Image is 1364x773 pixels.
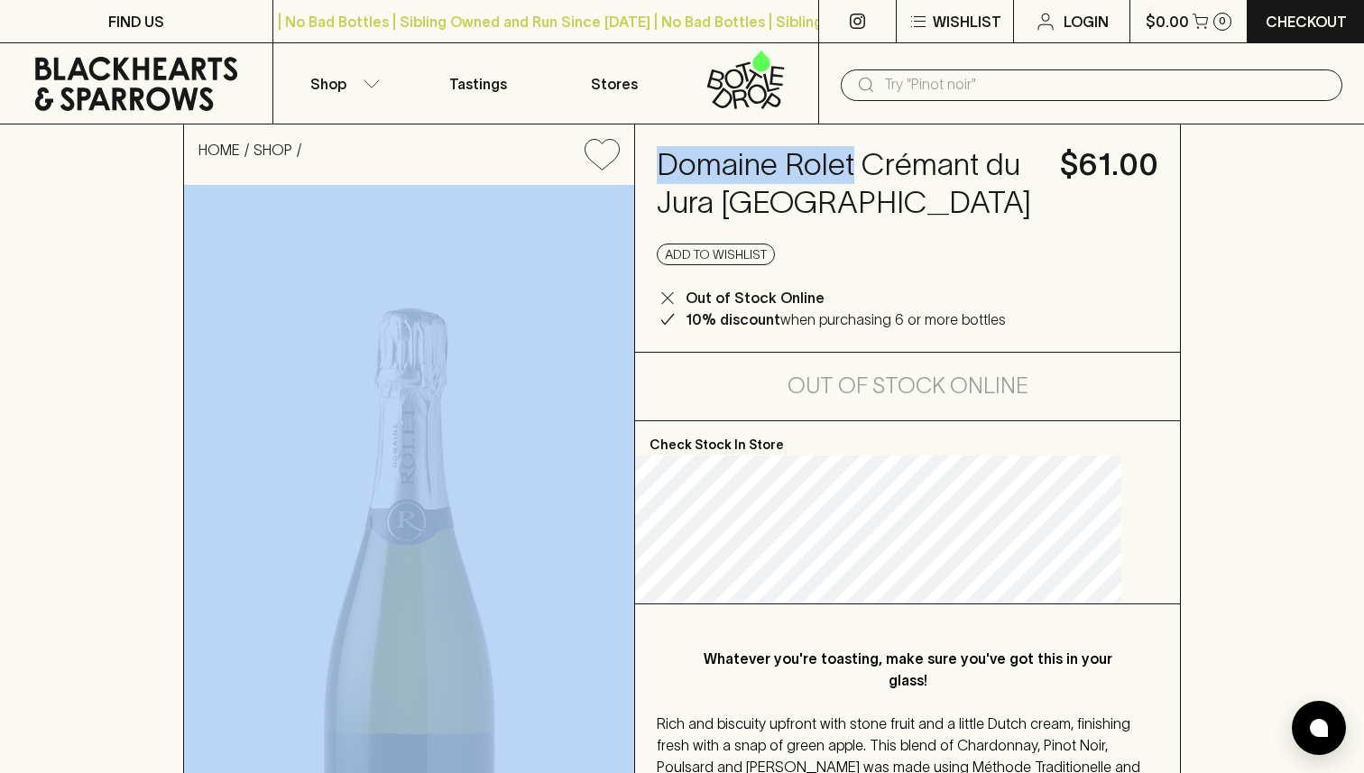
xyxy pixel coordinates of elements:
p: Wishlist [933,11,1001,32]
p: when purchasing 6 or more bottles [686,308,1006,330]
p: FIND US [108,11,164,32]
b: 10% discount [686,311,780,327]
p: Stores [591,73,638,95]
p: Check Stock In Store [635,421,1180,456]
p: 0 [1219,16,1226,26]
h4: $61.00 [1060,146,1158,184]
button: Add to wishlist [577,132,627,178]
a: Stores [546,43,682,124]
a: HOME [198,142,240,158]
input: Try "Pinot noir" [884,70,1328,99]
button: Shop [273,43,410,124]
p: Out of Stock Online [686,287,825,308]
p: Shop [310,73,346,95]
p: Whatever you're toasting, make sure you've got this in your glass! [693,648,1122,691]
p: Tastings [449,73,507,95]
p: Checkout [1266,11,1347,32]
p: $0.00 [1146,11,1189,32]
h5: Out of Stock Online [788,372,1028,400]
button: Add to wishlist [657,244,775,265]
img: bubble-icon [1310,719,1328,737]
a: Tastings [410,43,546,124]
h4: Domaine Rolet Crémant du Jura [GEOGRAPHIC_DATA] [657,146,1038,222]
a: SHOP [253,142,292,158]
p: Login [1064,11,1109,32]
